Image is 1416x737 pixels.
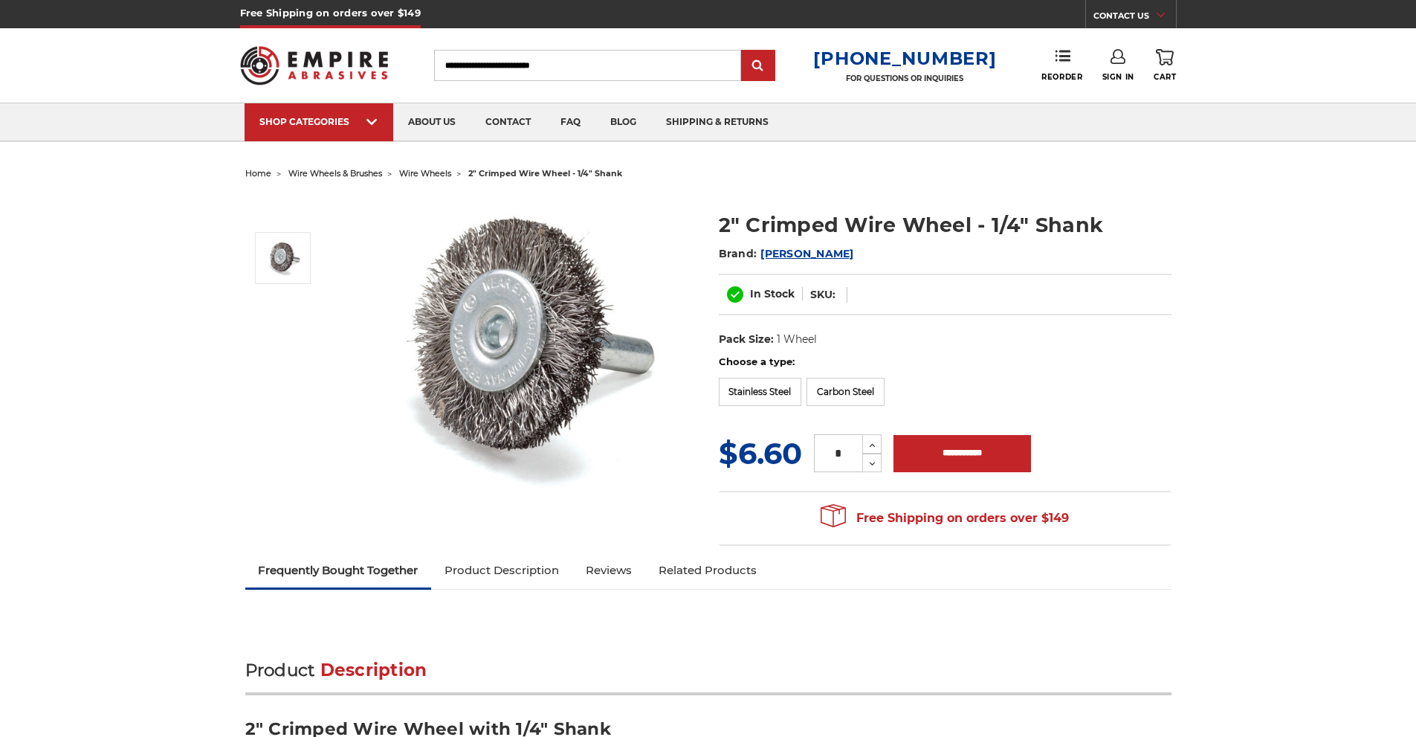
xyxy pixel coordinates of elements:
[320,660,427,680] span: Description
[813,48,996,69] a: [PHONE_NUMBER]
[743,51,773,81] input: Submit
[471,103,546,141] a: contact
[259,116,378,127] div: SHOP CATEGORIES
[288,168,382,178] a: wire wheels & brushes
[651,103,783,141] a: shipping & returns
[468,168,622,178] span: 2" crimped wire wheel - 1/4" shank
[399,168,451,178] a: wire wheels
[240,36,389,94] img: Empire Abrasives
[245,168,271,178] a: home
[813,74,996,83] p: FOR QUESTIONS OR INQUIRIES
[546,103,595,141] a: faq
[645,554,770,587] a: Related Products
[821,503,1069,533] span: Free Shipping on orders over $149
[393,103,471,141] a: about us
[1154,72,1176,82] span: Cart
[810,287,835,303] dt: SKU:
[719,435,802,472] span: $6.60
[719,355,1171,370] label: Choose a type:
[750,287,795,300] span: In Stock
[245,554,432,587] a: Frequently Bought Together
[1154,49,1176,82] a: Cart
[777,332,817,347] dd: 1 Wheel
[431,554,572,587] a: Product Description
[372,195,670,492] img: Crimped Wire Wheel with Shank
[572,554,645,587] a: Reviews
[719,210,1171,239] h1: 2" Crimped Wire Wheel - 1/4" Shank
[245,660,315,680] span: Product
[719,247,757,260] span: Brand:
[760,247,853,260] a: [PERSON_NAME]
[1041,72,1082,82] span: Reorder
[719,332,774,347] dt: Pack Size:
[1041,49,1082,81] a: Reorder
[595,103,651,141] a: blog
[265,239,302,277] img: Crimped Wire Wheel with Shank
[1093,7,1176,28] a: CONTACT US
[1102,72,1134,82] span: Sign In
